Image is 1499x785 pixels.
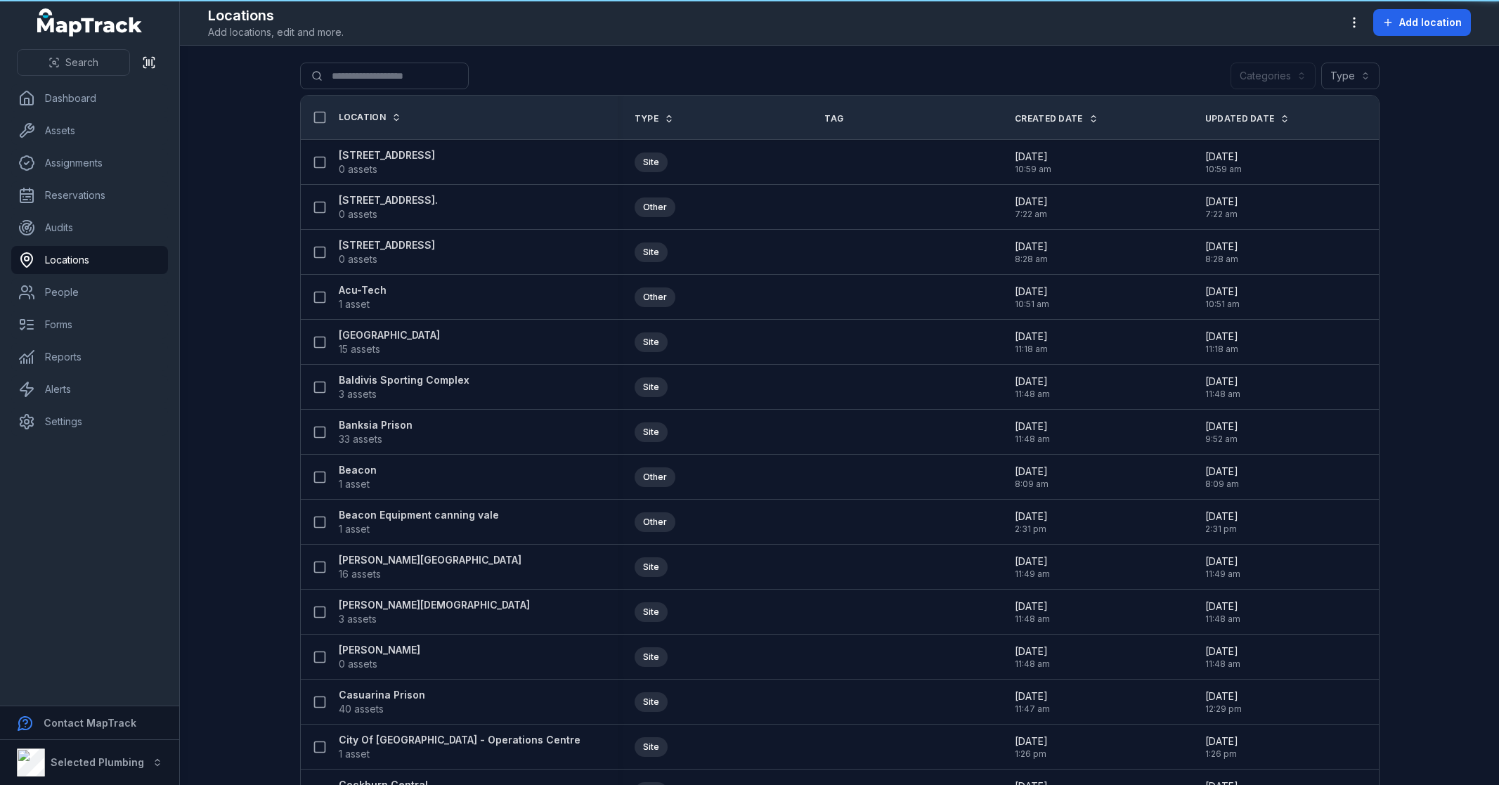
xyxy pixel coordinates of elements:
[635,377,668,397] div: Site
[1205,599,1240,614] span: [DATE]
[1015,150,1051,164] span: [DATE]
[1205,659,1240,670] span: 11:48 am
[1015,375,1050,400] time: 1/14/2025, 11:48:37 AM
[1015,420,1050,445] time: 1/14/2025, 11:48:21 AM
[635,113,674,124] a: Type
[1015,113,1098,124] a: Created Date
[1205,375,1240,389] span: [DATE]
[339,598,530,612] strong: [PERSON_NAME][DEMOGRAPHIC_DATA]
[339,567,381,581] span: 16 assets
[339,522,370,536] span: 1 asset
[1015,554,1050,580] time: 1/14/2025, 11:49:14 AM
[1015,703,1050,715] span: 11:47 am
[1205,254,1238,265] span: 8:28 am
[1205,195,1238,209] span: [DATE]
[339,252,377,266] span: 0 assets
[1205,510,1238,524] span: [DATE]
[339,508,499,522] strong: Beacon Equipment canning vale
[635,422,668,442] div: Site
[339,463,377,477] strong: Beacon
[1205,434,1238,445] span: 9:52 am
[1015,209,1048,220] span: 7:22 am
[339,112,401,123] a: Location
[11,214,168,242] a: Audits
[339,643,420,657] strong: [PERSON_NAME]
[339,553,521,567] strong: [PERSON_NAME][GEOGRAPHIC_DATA]
[1373,9,1471,36] button: Add location
[1205,734,1238,760] time: 8/19/2025, 1:26:42 PM
[1205,209,1238,220] span: 7:22 am
[11,278,168,306] a: People
[1015,434,1050,445] span: 11:48 am
[339,702,384,716] span: 40 assets
[339,328,440,356] a: [GEOGRAPHIC_DATA]15 assets
[1205,734,1238,748] span: [DATE]
[339,112,386,123] span: Location
[339,373,469,387] strong: Baldivis Sporting Complex
[1205,554,1240,580] time: 1/14/2025, 11:49:14 AM
[1205,614,1240,625] span: 11:48 am
[339,432,382,446] span: 33 assets
[1205,164,1242,175] span: 10:59 am
[11,343,168,371] a: Reports
[635,153,668,172] div: Site
[635,242,668,262] div: Site
[1205,285,1240,299] span: [DATE]
[1205,554,1240,569] span: [DATE]
[1205,240,1238,265] time: 8/25/2025, 8:28:21 AM
[635,692,668,712] div: Site
[11,375,168,403] a: Alerts
[1205,375,1240,400] time: 1/14/2025, 11:48:37 AM
[37,8,143,37] a: MapTrack
[339,193,438,207] strong: [STREET_ADDRESS].
[339,207,377,221] span: 0 assets
[635,602,668,622] div: Site
[1015,510,1048,524] span: [DATE]
[1015,554,1050,569] span: [DATE]
[339,508,499,536] a: Beacon Equipment canning vale1 asset
[1015,689,1050,715] time: 1/14/2025, 11:47:33 AM
[11,149,168,177] a: Assignments
[824,113,843,124] span: Tag
[339,463,377,491] a: Beacon1 asset
[1015,479,1049,490] span: 8:09 am
[339,238,435,266] a: [STREET_ADDRESS]0 assets
[635,647,668,667] div: Site
[1015,569,1050,580] span: 11:49 am
[1321,63,1380,89] button: Type
[1205,150,1242,164] span: [DATE]
[65,56,98,70] span: Search
[1205,330,1238,355] time: 5/8/2025, 11:18:57 AM
[1015,389,1050,400] span: 11:48 am
[1015,285,1049,310] time: 8/1/2025, 10:51:36 AM
[339,418,413,432] strong: Banksia Prison
[1015,344,1048,355] span: 11:18 am
[339,612,377,626] span: 3 assets
[635,557,668,577] div: Site
[1015,150,1051,175] time: 8/26/2025, 10:59:30 AM
[1015,375,1050,389] span: [DATE]
[1015,659,1050,670] span: 11:48 am
[1015,330,1048,344] span: [DATE]
[1015,285,1049,299] span: [DATE]
[1015,195,1048,209] span: [DATE]
[339,747,370,761] span: 1 asset
[11,311,168,339] a: Forms
[1015,644,1050,670] time: 1/14/2025, 11:48:43 AM
[635,467,675,487] div: Other
[339,193,438,221] a: [STREET_ADDRESS].0 assets
[339,328,440,342] strong: [GEOGRAPHIC_DATA]
[1015,240,1048,265] time: 8/25/2025, 8:28:21 AM
[1205,689,1242,715] time: 7/1/2025, 12:29:40 PM
[1205,389,1240,400] span: 11:48 am
[1205,748,1238,760] span: 1:26 pm
[17,49,130,76] button: Search
[208,25,344,39] span: Add locations, edit and more.
[1205,240,1238,254] span: [DATE]
[1205,599,1240,625] time: 1/14/2025, 11:48:54 AM
[11,117,168,145] a: Assets
[339,283,387,311] a: Acu-Tech1 asset
[1205,689,1242,703] span: [DATE]
[339,162,377,176] span: 0 assets
[1015,330,1048,355] time: 5/8/2025, 11:18:57 AM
